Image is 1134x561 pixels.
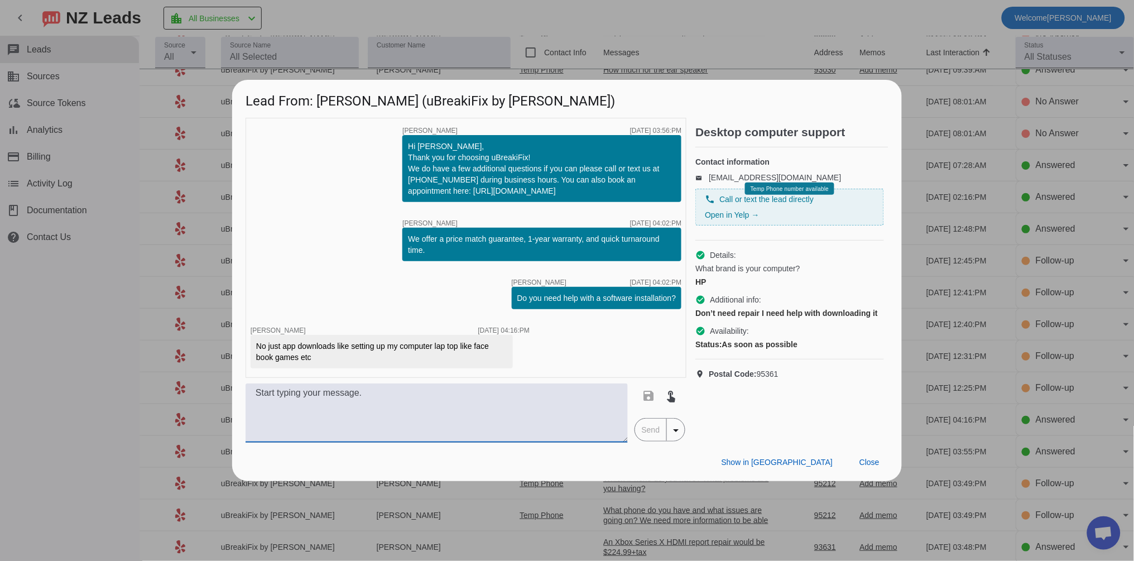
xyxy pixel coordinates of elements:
span: Close [859,458,880,467]
div: HP [695,276,884,287]
a: [EMAIL_ADDRESS][DOMAIN_NAME] [709,173,841,182]
span: [PERSON_NAME] [402,220,458,227]
a: Open in Yelp → [705,210,759,219]
span: What brand is your computer? [695,263,800,274]
mat-icon: arrow_drop_down [669,424,683,437]
mat-icon: email [695,175,709,180]
div: [DATE] 04:02:PM [630,220,681,227]
h1: Lead From: [PERSON_NAME] (uBreakiFix by [PERSON_NAME]) [232,80,902,117]
span: Show in [GEOGRAPHIC_DATA] [722,458,833,467]
mat-icon: check_circle [695,250,705,260]
span: [PERSON_NAME] [402,127,458,134]
span: [PERSON_NAME] [512,279,567,286]
span: Call or text the lead directly [719,194,814,205]
strong: Status: [695,340,722,349]
span: [PERSON_NAME] [251,327,306,334]
mat-icon: location_on [695,370,709,378]
span: Temp Phone number available [751,186,829,192]
h4: Contact information [695,156,884,167]
mat-icon: check_circle [695,326,705,336]
div: Don’t need repair I need help with downloading it [695,308,884,319]
span: Details: [710,250,736,261]
span: Availability: [710,325,749,337]
span: 95361 [709,368,779,380]
div: [DATE] 04:02:PM [630,279,681,286]
button: Close [850,452,888,472]
div: As soon as possible [695,339,884,350]
div: We offer a price match guarantee, 1-year warranty, and quick turnaround time.​ [408,233,676,256]
mat-icon: check_circle [695,295,705,305]
div: No just app downloads like setting up my computer lap top like face book games etc [256,341,507,363]
strong: Postal Code: [709,370,757,378]
h2: Desktop computer support [695,127,888,138]
mat-icon: touch_app [665,389,678,402]
button: Show in [GEOGRAPHIC_DATA] [713,452,842,472]
span: Additional info: [710,294,761,305]
div: Do you need help with a software installation? [517,293,676,304]
div: [DATE] 04:16:PM [478,327,530,334]
div: Hi [PERSON_NAME], Thank you for choosing uBreakiFix! We do have a few additional questions if you... [408,141,676,196]
div: [DATE] 03:56:PM [630,127,681,134]
mat-icon: phone [705,194,715,204]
